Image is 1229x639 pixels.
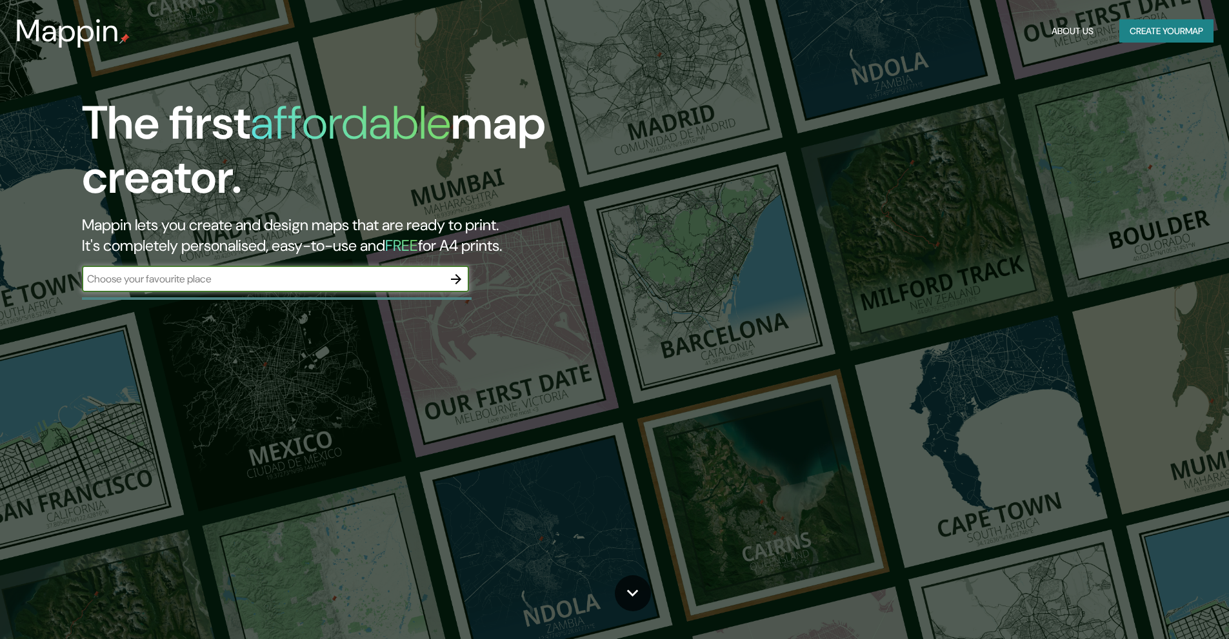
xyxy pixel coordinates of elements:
[1119,19,1214,43] button: Create yourmap
[119,34,130,44] img: mappin-pin
[385,235,418,255] h5: FREE
[82,271,443,286] input: Choose your favourite place
[250,93,451,153] h1: affordable
[15,13,119,49] h3: Mappin
[1046,19,1099,43] button: About Us
[82,215,697,256] h2: Mappin lets you create and design maps that are ready to print. It's completely personalised, eas...
[82,96,697,215] h1: The first map creator.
